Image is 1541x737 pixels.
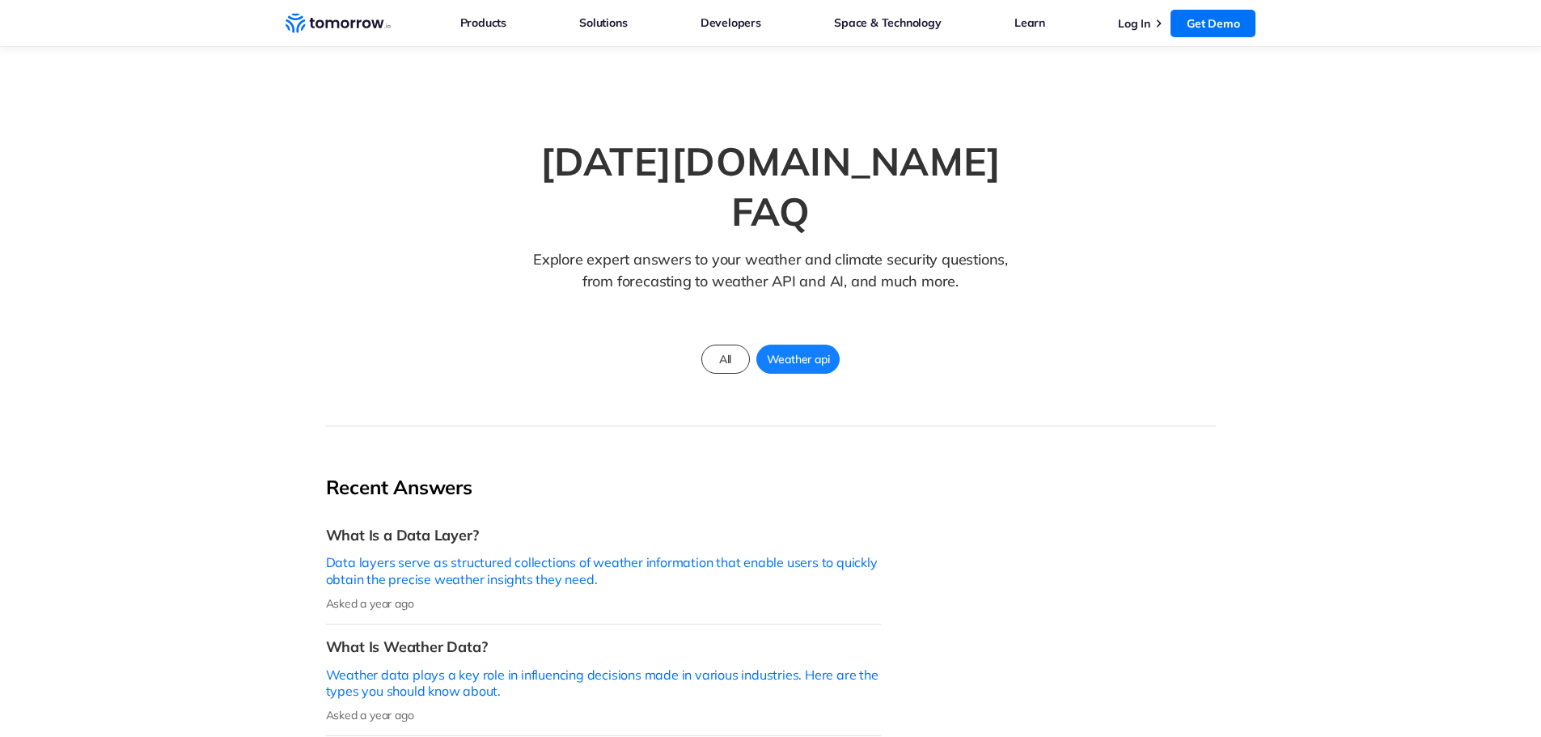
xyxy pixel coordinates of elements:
[460,12,506,33] a: Products
[326,625,881,736] a: What Is Weather Data?Weather data plays a key role in influencing decisions made in various indus...
[757,349,840,370] span: Weather api
[326,637,881,656] h3: What Is Weather Data?
[756,345,840,374] a: Weather api
[286,11,391,36] a: Home link
[326,513,881,625] a: What Is a Data Layer?Data layers serve as structured collections of weather information that enab...
[709,349,741,370] span: All
[579,12,627,33] a: Solutions
[326,554,881,588] p: Data layers serve as structured collections of weather information that enable users to quickly o...
[326,708,881,722] p: Asked a year ago
[326,475,881,500] h2: Recent Answers
[701,12,761,33] a: Developers
[1118,16,1150,31] a: Log In
[326,526,881,544] h3: What Is a Data Layer?
[834,12,941,33] a: Space & Technology
[326,667,881,701] p: Weather data plays a key role in influencing decisions made in various industries. Here are the t...
[326,596,881,611] p: Asked a year ago
[526,248,1015,317] p: Explore expert answers to your weather and climate security questions, from forecasting to weathe...
[1171,10,1255,37] a: Get Demo
[701,345,750,374] a: All
[1014,12,1045,33] a: Learn
[496,136,1046,237] h1: [DATE][DOMAIN_NAME] FAQ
